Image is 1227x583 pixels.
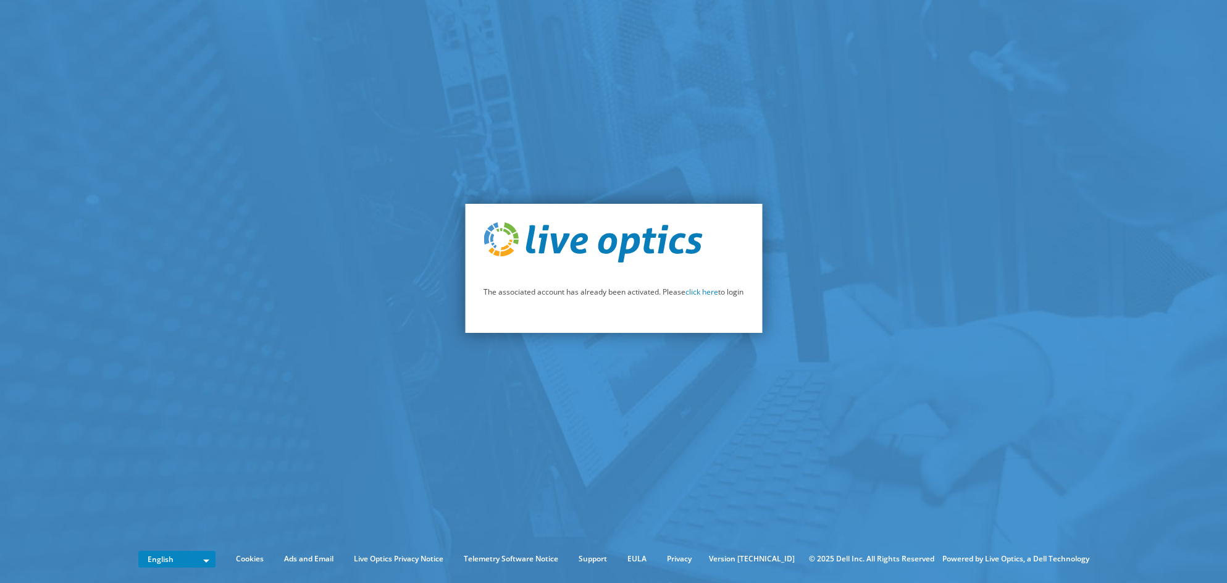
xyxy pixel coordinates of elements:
[345,552,453,566] a: Live Optics Privacy Notice
[703,552,801,566] li: Version [TECHNICAL_ID]
[484,222,702,263] img: live_optics_svg.svg
[275,552,343,566] a: Ads and Email
[685,287,718,297] a: click here
[658,552,701,566] a: Privacy
[803,552,940,566] li: © 2025 Dell Inc. All Rights Reserved
[569,552,616,566] a: Support
[942,552,1089,566] li: Powered by Live Optics, a Dell Technology
[618,552,656,566] a: EULA
[484,285,743,299] p: The associated account has already been activated. Please to login
[227,552,273,566] a: Cookies
[454,552,567,566] a: Telemetry Software Notice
